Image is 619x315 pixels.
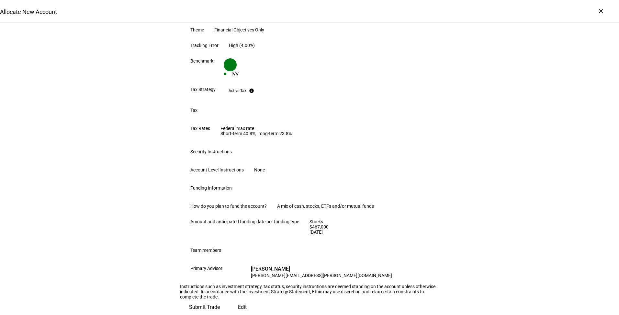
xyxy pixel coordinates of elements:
div: Federal max rate [220,126,292,136]
div: High (4.00%) [229,43,255,48]
div: A mix of cash, stocks, ETFs and/or mutual funds [277,204,374,209]
button: Submit Trade [180,299,229,315]
div: [PERSON_NAME] [251,266,392,272]
div: Tax Rates [190,126,210,131]
div: Short-term 40.8%, Long-term 23.8% [220,131,292,136]
div: Security Instructions [190,149,232,154]
div: Account Level Instructions [190,167,244,172]
div: IVV [231,71,239,76]
mat-icon: info [249,88,254,93]
div: Amount and anticipated funding date per funding type [190,219,299,224]
div: Primary Advisor [190,266,222,271]
div: Team members [190,248,221,253]
div: Active Tax [229,88,246,93]
div: How do you plan to fund the account? [190,204,267,209]
div: Tax Strategy [190,87,216,92]
div: Theme [190,27,204,32]
div: Financial Objectives Only [214,27,264,32]
span: Submit Trade [189,299,220,315]
div: None [254,167,265,172]
div: Stocks [309,219,316,224]
div: Benchmark [190,58,213,64]
div: Tracking Error [190,43,219,48]
div: [PERSON_NAME][EMAIL_ADDRESS][PERSON_NAME][DOMAIN_NAME] [251,272,392,279]
div: × [596,6,606,16]
div: JC [233,266,246,279]
div: Instructions such as investment strategy, tax status, security instructions are deemed standing o... [180,284,439,299]
div: Tax [190,108,197,113]
div: Funding Information [190,185,232,191]
span: Edit [238,299,247,315]
div: [DATE] [309,229,316,235]
button: Edit [229,299,256,315]
div: $467,000 [309,224,316,229]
